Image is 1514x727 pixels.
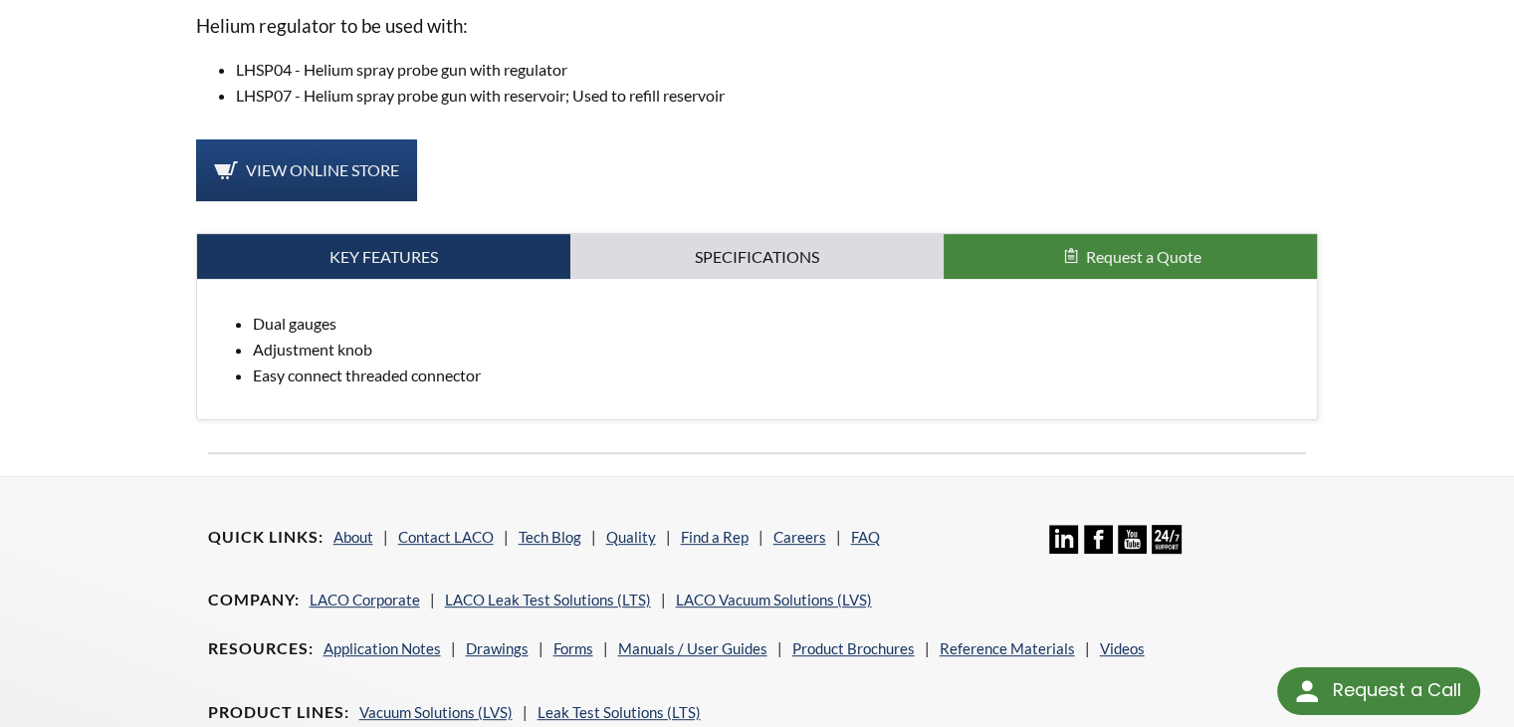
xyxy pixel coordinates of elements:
a: Reference Materials [940,639,1075,657]
h4: Resources [208,638,314,659]
h4: Product Lines [208,702,349,723]
a: Tech Blog [519,528,581,546]
li: Dual gauges [253,311,1302,337]
a: Quality [606,528,656,546]
a: About [333,528,373,546]
li: LHSP04 - Helium spray probe gun with regulator [236,57,1319,83]
a: Forms [553,639,593,657]
a: 24/7 Support [1152,539,1181,557]
a: LACO Corporate [310,591,420,608]
a: Key Features [197,234,570,280]
p: Helium regulator to be used with: [196,11,1319,41]
a: Drawings [466,639,529,657]
div: Request a Call [1332,667,1460,713]
span: Request a Quote [1086,247,1201,266]
a: Product Brochures [792,639,915,657]
a: Application Notes [324,639,441,657]
button: Request a Quote [944,234,1317,280]
a: Careers [773,528,826,546]
a: Videos [1100,639,1145,657]
a: Vacuum Solutions (LVS) [359,703,513,721]
h4: Company [208,590,300,610]
a: Manuals / User Guides [618,639,767,657]
li: Easy connect threaded connector [253,363,1302,388]
li: LHSP07 - Helium spray probe gun with reservoir; Used to refill reservoir [236,83,1319,109]
a: LACO Vacuum Solutions (LVS) [676,591,872,608]
a: Specifications [570,234,944,280]
a: Leak Test Solutions (LTS) [538,703,701,721]
a: FAQ [851,528,880,546]
div: Request a Call [1277,667,1480,715]
img: 24/7 Support Icon [1152,525,1181,554]
li: Adjustment knob [253,337,1302,363]
a: Contact LACO [398,528,494,546]
a: View Online Store [196,139,417,201]
span: View Online Store [246,160,399,179]
h4: Quick Links [208,527,324,548]
a: Find a Rep [681,528,749,546]
a: LACO Leak Test Solutions (LTS) [445,591,651,608]
img: round button [1291,675,1323,707]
